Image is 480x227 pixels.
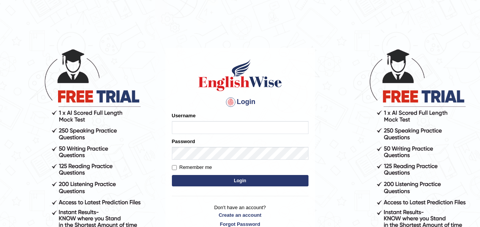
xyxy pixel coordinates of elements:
button: Login [172,175,308,186]
label: Remember me [172,164,212,171]
label: Password [172,138,195,145]
img: Logo of English Wise sign in for intelligent practice with AI [197,58,283,92]
h4: Login [172,96,308,108]
input: Remember me [172,165,177,170]
a: Create an account [172,211,308,219]
label: Username [172,112,196,119]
